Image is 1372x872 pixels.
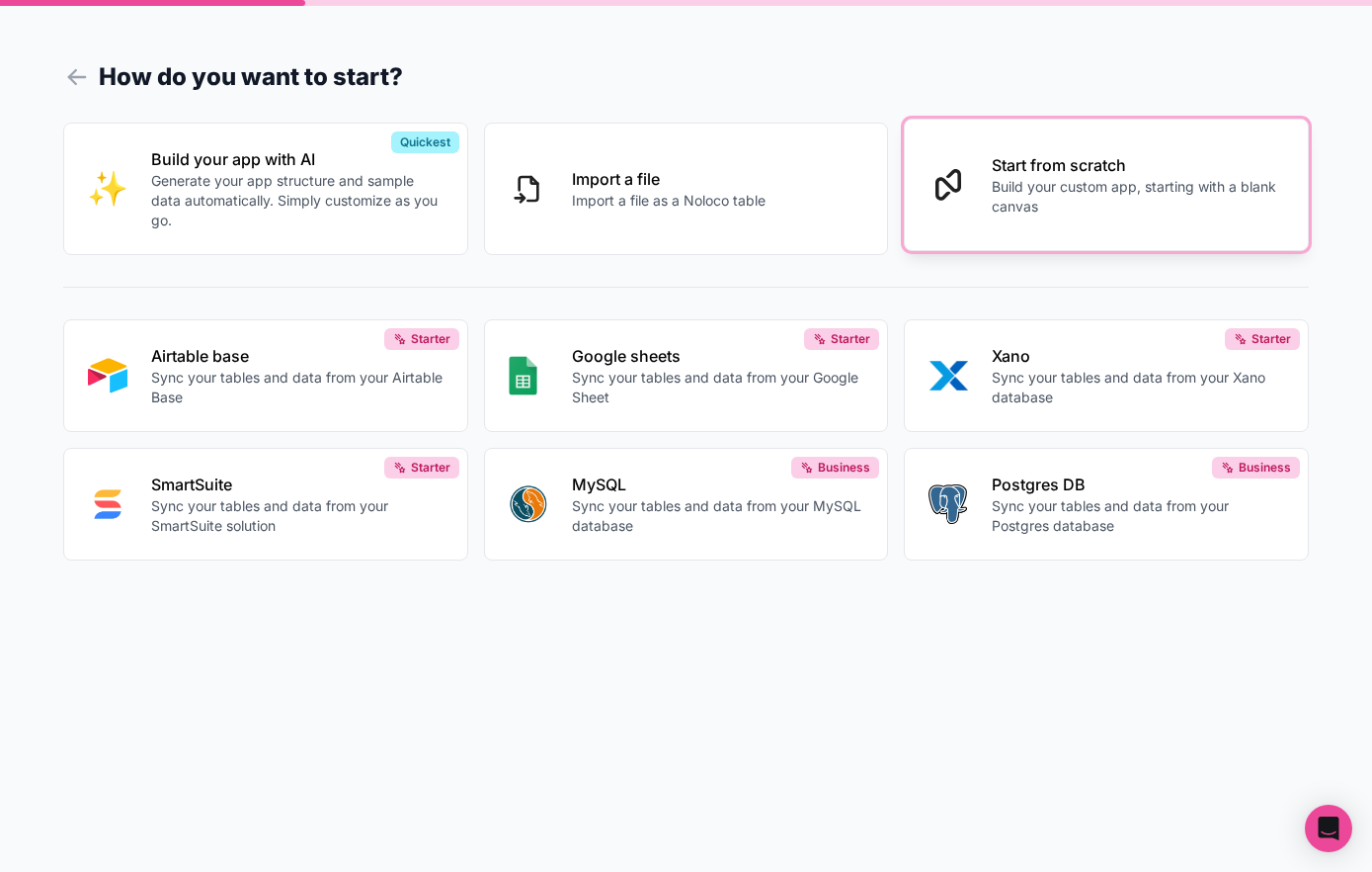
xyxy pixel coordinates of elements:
[1239,460,1291,476] span: Business
[818,460,870,476] span: Business
[572,191,766,211] p: Import a file as a Noloco table
[904,448,1309,561] button: POSTGRESPostgres DBSync your tables and data from your Postgres databaseBusiness
[151,473,444,496] p: SmartSuite
[151,496,444,536] p: Sync your tables and data from your SmartSuite solution
[151,344,444,368] p: Airtable base
[509,356,537,395] img: GOOGLE_SHEETS
[1251,331,1291,347] span: Starter
[572,496,864,536] p: Sync your tables and data from your MySQL database
[992,368,1284,407] p: Sync your tables and data from your Xano database
[151,147,444,171] p: Build your app with AI
[484,123,889,255] button: Import a fileImport a file as a Noloco table
[928,356,968,395] img: XANO
[992,473,1284,496] p: Postgres DB
[411,331,450,347] span: Starter
[63,123,468,255] button: INTERNAL_WITH_AIBuild your app with AIGenerate your app structure and sample data automatically. ...
[88,356,127,395] img: AIRTABLE
[411,460,450,476] span: Starter
[63,319,468,432] button: AIRTABLEAirtable baseSync your tables and data from your Airtable BaseStarter
[484,448,889,561] button: MYSQLMySQLSync your tables and data from your MySQL databaseBusiness
[1305,805,1352,852] div: Open Intercom Messenger
[484,319,889,432] button: GOOGLE_SHEETSGoogle sheetsSync your tables and data from your Google SheetStarter
[992,344,1284,368] p: Xano
[391,131,459,153] div: Quickest
[572,344,864,368] p: Google sheets
[88,484,127,524] img: SMART_SUITE
[992,153,1284,177] p: Start from scratch
[904,319,1309,432] button: XANOXanoSync your tables and data from your Xano databaseStarter
[509,484,548,524] img: MYSQL
[572,167,766,191] p: Import a file
[831,331,870,347] span: Starter
[88,169,127,209] img: INTERNAL_WITH_AI
[151,171,444,230] p: Generate your app structure and sample data automatically. Simply customize as you go.
[63,59,1309,95] h1: How do you want to start?
[992,177,1284,217] p: Build your custom app, starting with a blank canvas
[572,368,864,407] p: Sync your tables and data from your Google Sheet
[928,484,967,524] img: POSTGRES
[904,119,1309,251] button: Start from scratchBuild your custom app, starting with a blank canvas
[151,368,444,407] p: Sync your tables and data from your Airtable Base
[992,496,1284,536] p: Sync your tables and data from your Postgres database
[63,448,468,561] button: SMART_SUITESmartSuiteSync your tables and data from your SmartSuite solutionStarter
[572,473,864,496] p: MySQL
